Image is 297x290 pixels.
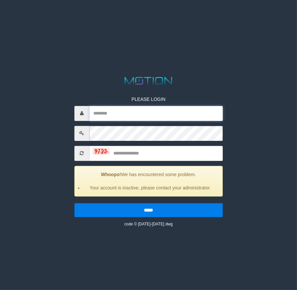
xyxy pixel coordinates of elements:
small: code © [DATE]-[DATE] dwg [124,222,173,226]
div: We has encountered some problem. [74,166,223,196]
img: captcha [93,148,109,154]
li: Your account is inactive, please contact your administrator. [83,184,218,191]
strong: Whoops! [101,172,121,177]
img: MOTION_logo.png [123,76,175,86]
p: PLEASE LOGIN [74,96,223,103]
